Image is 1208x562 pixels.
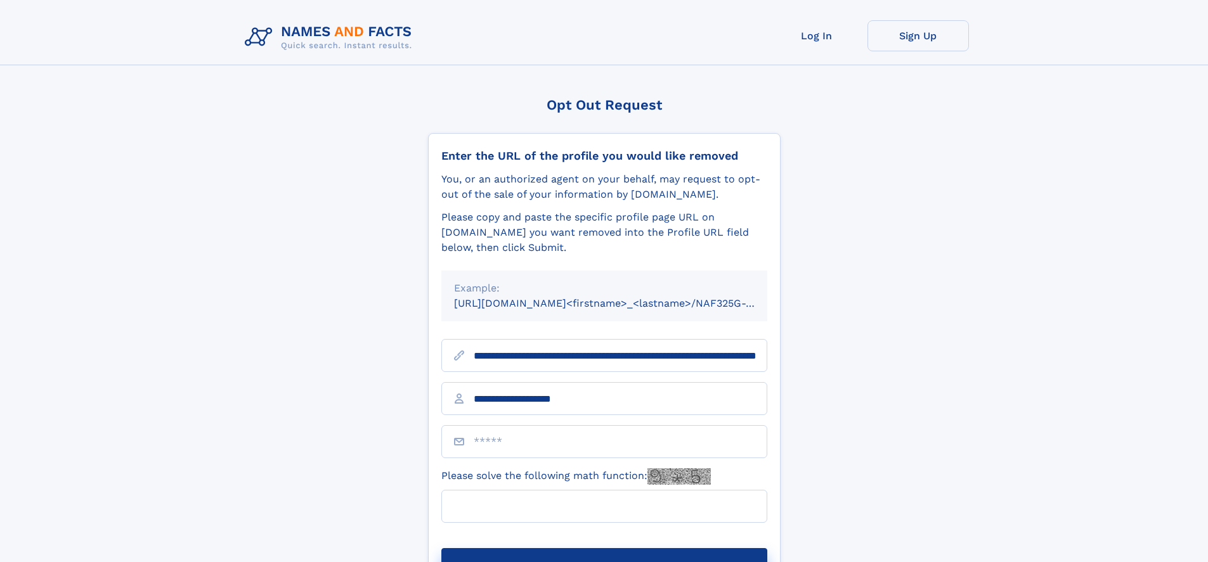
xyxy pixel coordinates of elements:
[441,210,767,255] div: Please copy and paste the specific profile page URL on [DOMAIN_NAME] you want removed into the Pr...
[454,281,755,296] div: Example:
[428,97,781,113] div: Opt Out Request
[441,468,711,485] label: Please solve the following math function:
[441,172,767,202] div: You, or an authorized agent on your behalf, may request to opt-out of the sale of your informatio...
[454,297,791,309] small: [URL][DOMAIN_NAME]<firstname>_<lastname>/NAF325G-xxxxxxxx
[441,149,767,163] div: Enter the URL of the profile you would like removed
[766,20,867,51] a: Log In
[867,20,969,51] a: Sign Up
[240,20,422,54] img: Logo Names and Facts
